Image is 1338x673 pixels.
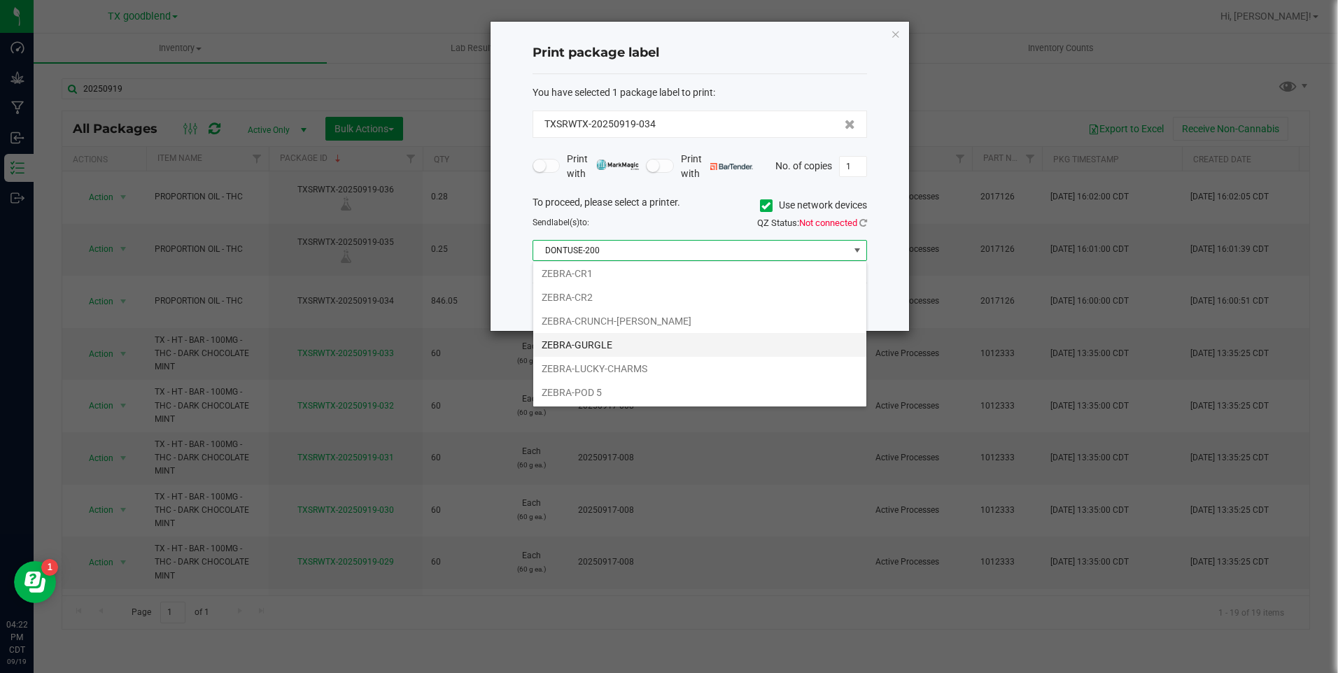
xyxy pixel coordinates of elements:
[533,333,866,357] li: ZEBRA-GURGLE
[775,160,832,171] span: No. of copies
[14,561,56,603] iframe: Resource center
[533,218,589,227] span: Send to:
[710,163,753,170] img: bartender.png
[533,357,866,381] li: ZEBRA-LUCKY-CHARMS
[41,559,58,576] iframe: Resource center unread badge
[533,85,867,100] div: :
[551,218,579,227] span: label(s)
[567,152,639,181] span: Print with
[533,309,866,333] li: ZEBRA-CRUNCH-[PERSON_NAME]
[533,262,866,285] li: ZEBRA-CR1
[596,160,639,170] img: mark_magic_cybra.png
[533,285,866,309] li: ZEBRA-CR2
[533,241,849,260] span: DONTUSE-200
[533,44,867,62] h4: Print package label
[533,87,713,98] span: You have selected 1 package label to print
[799,218,857,228] span: Not connected
[757,218,867,228] span: QZ Status:
[544,117,656,132] span: TXSRWTX-20250919-034
[681,152,753,181] span: Print with
[533,381,866,404] li: ZEBRA-POD 5
[760,198,867,213] label: Use network devices
[522,195,878,216] div: To proceed, please select a printer.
